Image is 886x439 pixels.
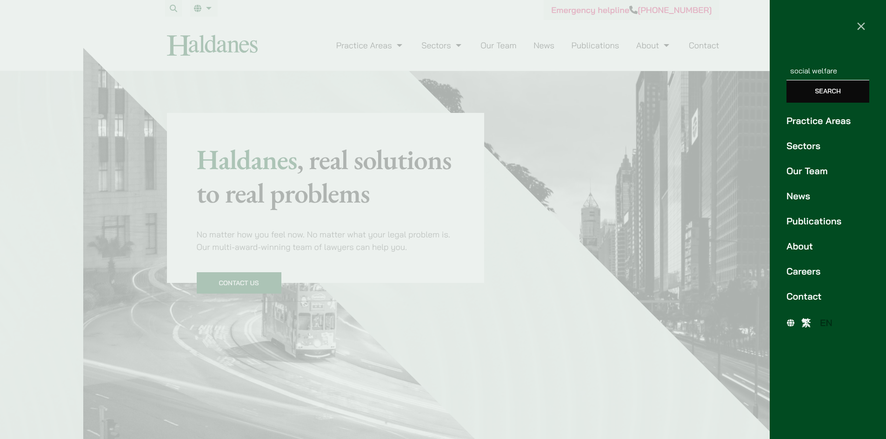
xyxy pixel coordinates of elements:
[786,239,869,253] a: About
[815,315,837,330] a: EN
[786,189,869,203] a: News
[801,317,811,328] span: 繁
[786,264,869,278] a: Careers
[856,16,866,34] span: ×
[786,114,869,128] a: Practice Areas
[820,317,833,328] span: EN
[797,315,815,330] a: 繁
[786,214,869,228] a: Publications
[786,139,869,153] a: Sectors
[786,164,869,178] a: Our Team
[786,61,869,80] input: Search for:
[786,289,869,303] a: Contact
[786,80,869,103] input: Search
